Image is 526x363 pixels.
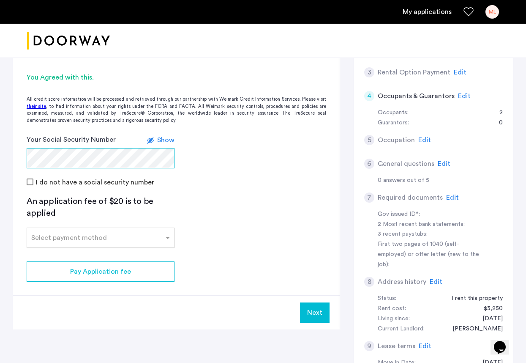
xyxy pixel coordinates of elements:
label: I do not have a social security number [34,179,154,186]
div: 8 [364,277,374,287]
div: Rent cost: [378,304,406,314]
span: Edit [419,343,431,349]
h5: Occupation [378,135,415,145]
div: You Agreed with this. [27,72,326,82]
h5: Required documents [378,192,443,203]
div: ML [485,5,499,19]
div: 7 [364,192,374,203]
div: All credit score information will be processed and retrieved through our partnership with Weimark... [13,96,340,124]
h5: Address history [378,277,426,287]
div: 2 [491,108,503,118]
div: 6 [364,159,374,169]
a: Cazamio logo [27,25,110,57]
iframe: chat widget [491,329,518,355]
h5: Lease terms [378,341,415,351]
div: 3 [364,67,374,77]
span: Show [157,137,174,143]
div: Status: [378,294,396,304]
div: First two pages of 1040 (self-employed) or offer letter (new to the job): [378,239,484,270]
img: logo [27,25,110,57]
div: 9 [364,341,374,351]
span: Edit [430,278,442,285]
span: Edit [418,137,431,143]
label: Your Social Security Number [27,135,116,145]
div: 0 answers out of 5 [378,176,503,186]
h5: Rental Option Payment [378,67,450,77]
div: 0 [491,118,503,128]
span: Edit [446,194,459,201]
a: Favorites [463,7,474,17]
button: Next [300,302,330,323]
h5: General questions [378,159,434,169]
div: Living since: [378,314,410,324]
div: An application fee of $20 is to be applied [27,195,174,219]
div: 3 recent paystubs: [378,229,484,239]
div: I rent this property [443,294,503,304]
a: their site [27,103,46,110]
div: Occupants: [378,108,409,118]
span: Edit [458,93,471,99]
div: Current Landlord: [378,324,425,334]
div: 2 Most recent bank statements: [378,220,484,230]
button: button [27,261,174,282]
span: Edit [438,160,450,167]
div: 4 [364,91,374,101]
div: Gov issued ID*: [378,209,484,220]
span: Edit [454,69,466,76]
a: My application [403,7,452,17]
div: 10/01/2024 [474,314,503,324]
div: $3,250 [475,304,503,314]
div: Guarantors: [378,118,409,128]
div: Frady [444,324,503,334]
div: 5 [364,135,374,145]
h5: Occupants & Guarantors [378,91,455,101]
span: Pay Application fee [70,267,131,277]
